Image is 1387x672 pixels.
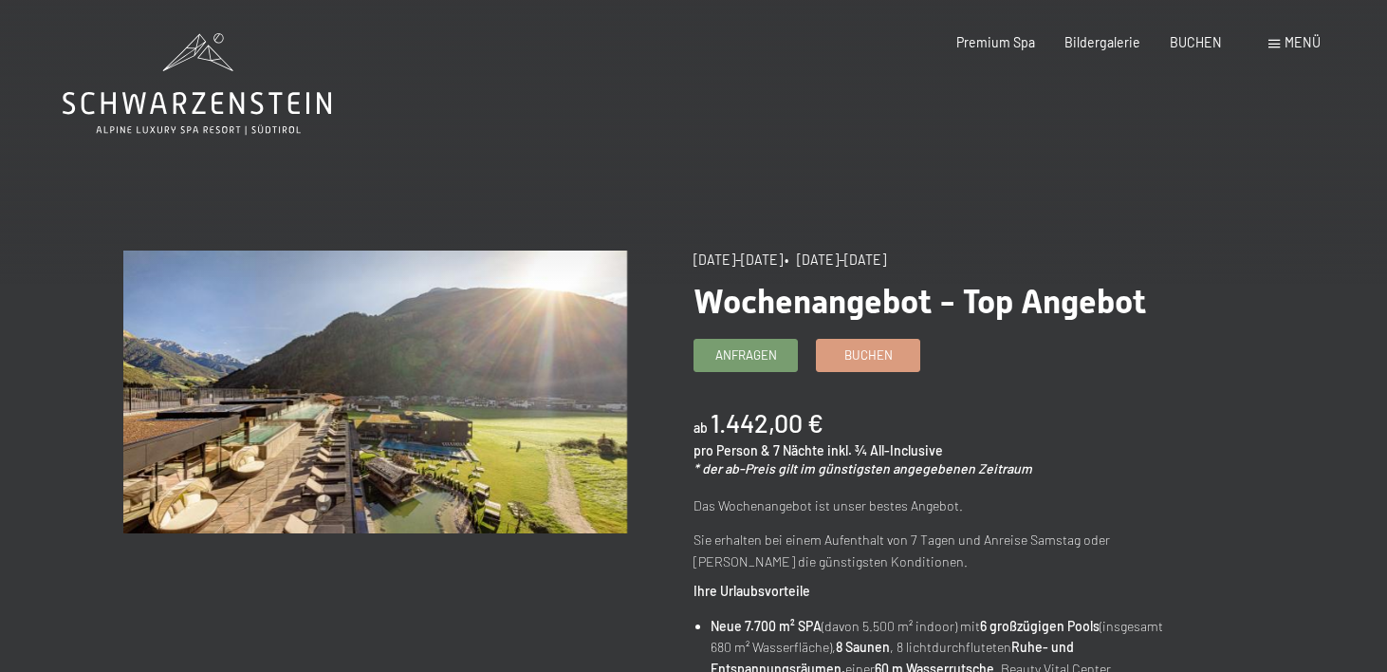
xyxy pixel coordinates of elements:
span: Menü [1285,34,1321,50]
strong: Ihre Urlaubsvorteile [693,583,810,599]
span: • [DATE]–[DATE] [785,252,886,268]
p: Das Wochenangebot ist unser bestes Angebot. [693,495,1196,517]
a: Anfragen [694,340,797,371]
strong: Neue 7.700 m² SPA [711,618,822,634]
a: Bildergalerie [1064,34,1140,50]
span: Wochenangebot - Top Angebot [693,282,1146,321]
span: 7 Nächte [773,442,824,458]
span: [DATE]–[DATE] [693,252,783,268]
img: Wochenangebot - Top Angebot [123,251,626,533]
span: Buchen [844,346,893,364]
span: pro Person & [693,442,770,458]
span: Anfragen [715,346,777,364]
a: BUCHEN [1170,34,1222,50]
em: * der ab-Preis gilt im günstigsten angegebenen Zeitraum [693,460,1032,476]
a: Premium Spa [956,34,1035,50]
p: Sie erhalten bei einem Aufenthalt von 7 Tagen und Anreise Samstag oder [PERSON_NAME] die günstigs... [693,530,1196,572]
span: inkl. ¾ All-Inclusive [827,442,943,458]
span: ab [693,420,708,436]
b: 1.442,00 € [711,407,823,438]
a: Buchen [817,340,919,371]
strong: 6 großzügigen Pools [980,618,1100,634]
strong: 8 Saunen [836,639,890,655]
